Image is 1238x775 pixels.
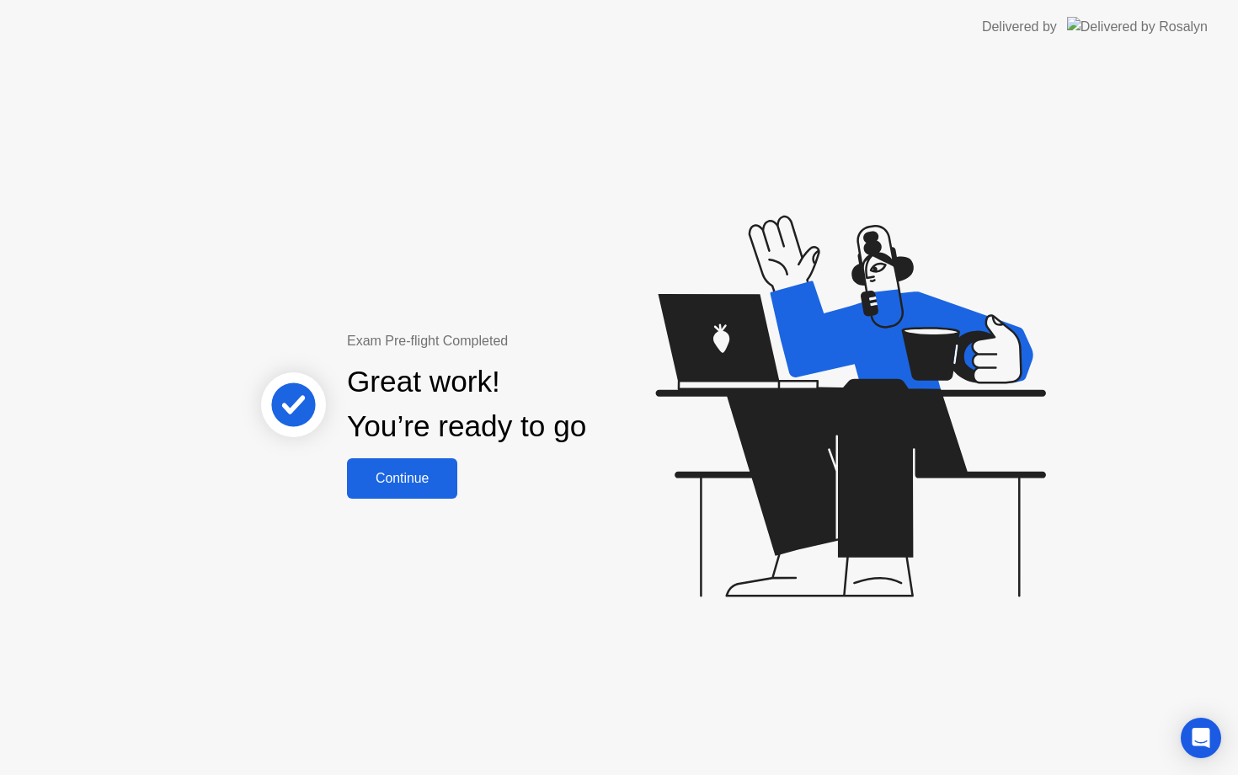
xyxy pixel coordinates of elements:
[352,471,452,486] div: Continue
[982,17,1057,37] div: Delivered by
[1067,17,1208,36] img: Delivered by Rosalyn
[347,360,586,449] div: Great work! You’re ready to go
[1181,718,1221,758] div: Open Intercom Messenger
[347,458,457,499] button: Continue
[347,331,695,351] div: Exam Pre-flight Completed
